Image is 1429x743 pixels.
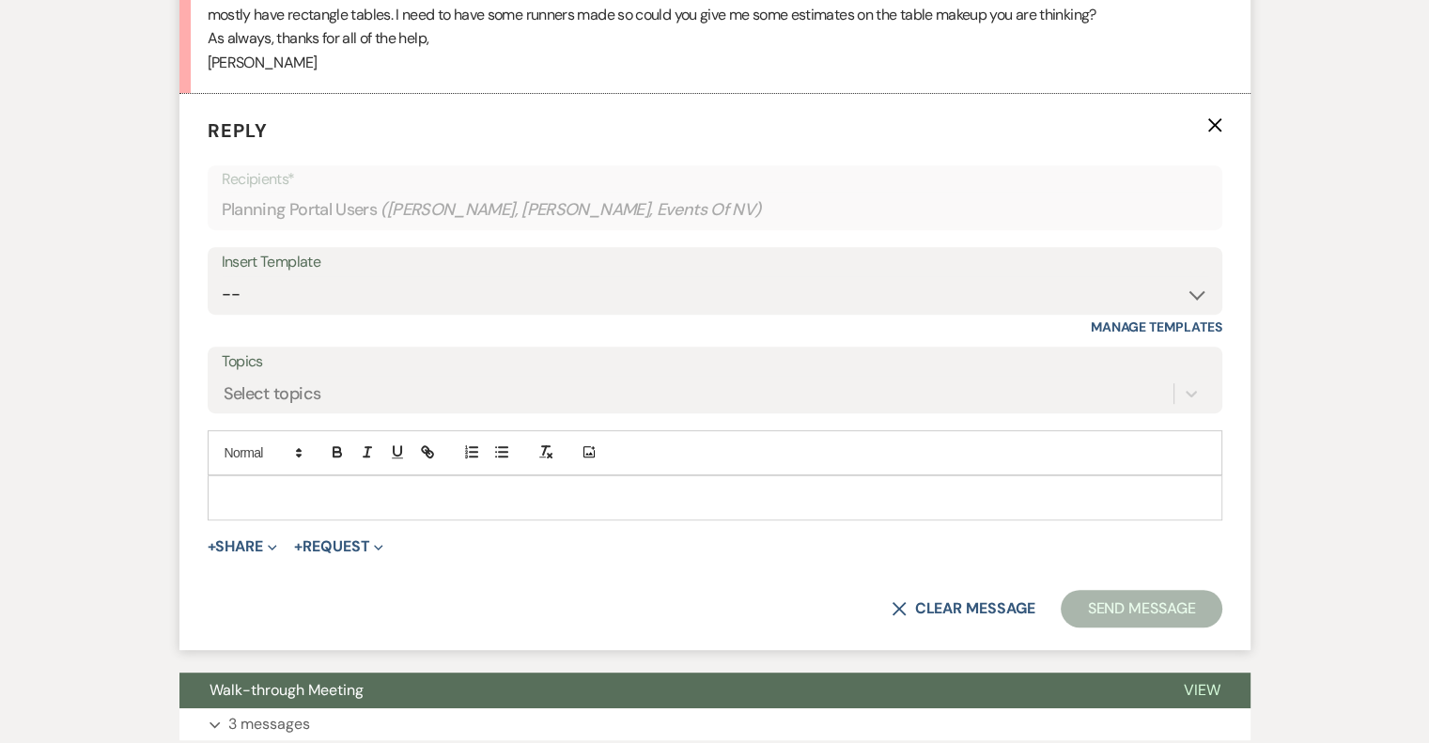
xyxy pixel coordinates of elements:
button: View [1154,673,1250,708]
a: Manage Templates [1091,318,1222,335]
span: ( [PERSON_NAME], [PERSON_NAME], Events Of NV ) [381,197,762,223]
button: Clear message [892,601,1034,616]
div: Planning Portal Users [222,192,1208,228]
p: 3 messages [228,712,310,736]
span: + [208,539,216,554]
button: Walk-through Meeting [179,673,1154,708]
button: Send Message [1061,590,1221,627]
label: Topics [222,348,1208,376]
button: Request [294,539,383,554]
span: View [1184,680,1220,700]
div: Insert Template [222,249,1208,276]
p: Recipients* [222,167,1208,192]
span: Walk-through Meeting [210,680,364,700]
p: As always, thanks for all of the help, [208,26,1222,51]
button: 3 messages [179,708,1250,740]
p: [PERSON_NAME] [208,51,1222,75]
span: Reply [208,118,268,143]
span: + [294,539,303,554]
div: Select topics [224,380,321,406]
button: Share [208,539,278,554]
